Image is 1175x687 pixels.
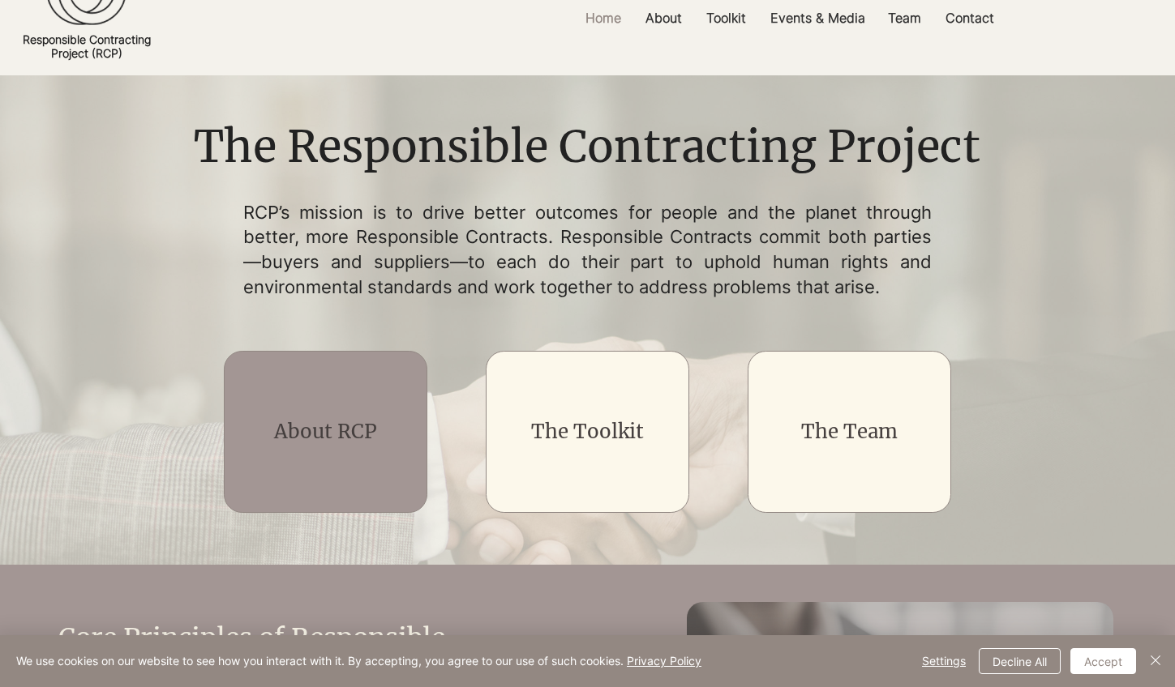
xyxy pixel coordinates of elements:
a: The Team [801,419,898,444]
a: The Toolkit [531,419,644,444]
button: Accept [1070,648,1136,674]
button: Close [1146,648,1165,674]
p: RCP’s mission is to drive better outcomes for people and the planet through better, more Responsi... [243,200,933,300]
a: Responsible ContractingProject (RCP) [23,32,151,60]
a: About RCP [274,419,377,444]
span: We use cookies on our website to see how you interact with it. By accepting, you agree to our use... [16,654,701,668]
button: Decline All [979,648,1061,674]
h1: The Responsible Contracting Project [182,117,993,178]
span: Settings [922,649,966,673]
img: Close [1146,651,1165,670]
a: Privacy Policy [627,654,701,668]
